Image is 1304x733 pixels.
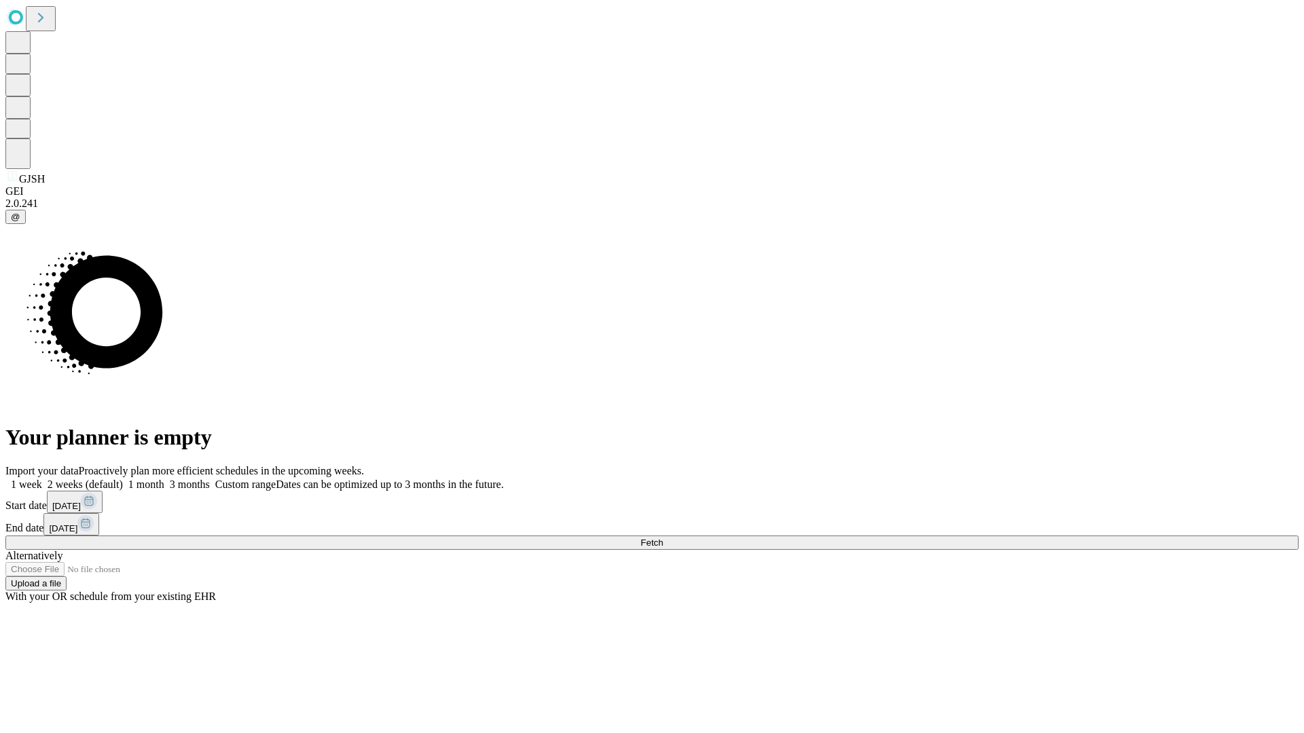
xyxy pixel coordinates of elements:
span: GJSH [19,173,45,185]
span: 1 month [128,478,164,490]
span: 1 week [11,478,42,490]
div: 2.0.241 [5,198,1299,210]
span: Custom range [215,478,276,490]
span: [DATE] [52,501,81,511]
span: 2 weeks (default) [48,478,123,490]
span: Proactively plan more efficient schedules in the upcoming weeks. [79,465,364,476]
span: [DATE] [49,523,77,533]
span: Import your data [5,465,79,476]
button: [DATE] [47,491,103,513]
span: Dates can be optimized up to 3 months in the future. [276,478,503,490]
button: Upload a file [5,576,67,590]
h1: Your planner is empty [5,425,1299,450]
button: Fetch [5,535,1299,550]
span: With your OR schedule from your existing EHR [5,590,216,602]
span: Alternatively [5,550,62,561]
button: @ [5,210,26,224]
span: @ [11,212,20,222]
button: [DATE] [43,513,99,535]
div: End date [5,513,1299,535]
div: GEI [5,185,1299,198]
span: Fetch [640,538,663,548]
div: Start date [5,491,1299,513]
span: 3 months [170,478,210,490]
